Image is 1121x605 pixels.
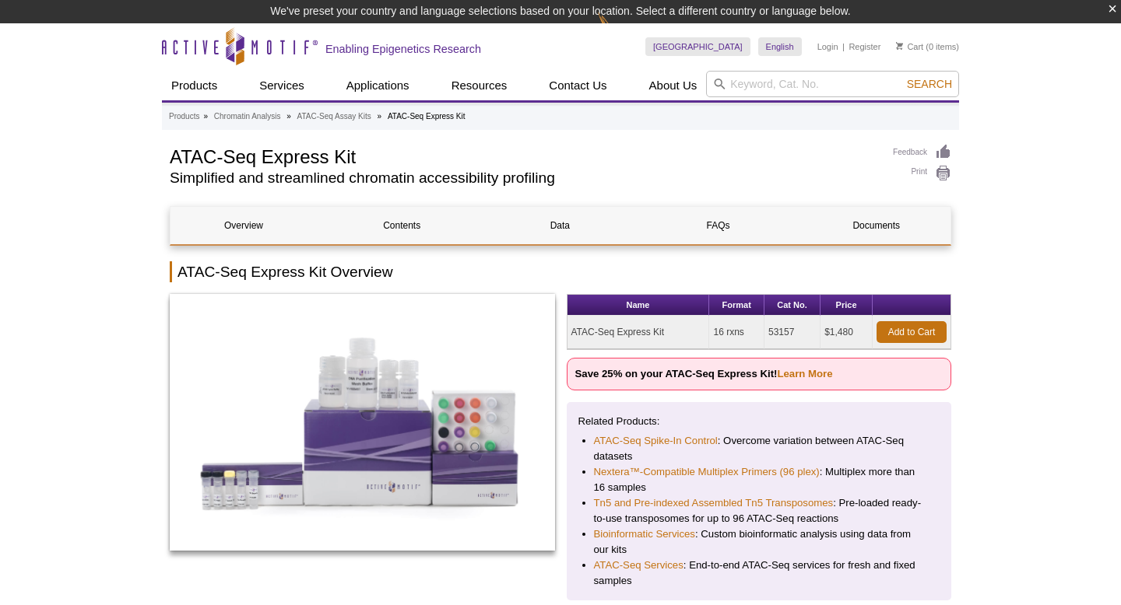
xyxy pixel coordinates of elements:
[896,42,903,50] img: Your Cart
[594,495,925,526] li: : Pre-loaded ready-to-use transposomes for up to 96 ATAC-Seq reactions
[442,71,517,100] a: Resources
[170,144,877,167] h1: ATAC-Seq Express Kit
[487,207,633,244] a: Data
[893,144,951,161] a: Feedback
[821,316,873,349] td: $1,480
[896,37,959,56] li: (0 items)
[706,71,959,97] input: Keyword, Cat. No.
[594,464,820,480] a: Nextera™-Compatible Multiplex Primers (96 plex)
[594,495,834,511] a: Tn5 and Pre-indexed Assembled Tn5 Transposomes
[329,207,475,244] a: Contents
[817,41,838,52] a: Login
[594,526,695,542] a: Bioinformatic Services
[764,295,821,316] th: Cat No.
[849,41,880,52] a: Register
[598,12,639,48] img: Change Here
[842,37,845,56] li: |
[709,316,764,349] td: 16 rxns
[594,433,925,464] li: : Overcome variation between ATAC-Seq datasets
[640,71,707,100] a: About Us
[568,295,710,316] th: Name
[170,294,555,551] img: ATAC-Seq Express Kit
[539,71,616,100] a: Contact Us
[325,42,481,56] h2: Enabling Epigenetics Research
[170,261,951,282] h2: ATAC-Seq Express Kit Overview
[594,526,925,558] li: : Custom bioinformatic analysis using data from our kits
[758,37,802,56] a: English
[645,37,750,56] a: [GEOGRAPHIC_DATA]
[203,112,208,121] li: »
[162,71,227,100] a: Products
[803,207,950,244] a: Documents
[893,165,951,182] a: Print
[170,207,317,244] a: Overview
[388,112,466,121] li: ATAC-Seq Express Kit
[907,78,952,90] span: Search
[286,112,291,121] li: »
[575,368,833,379] strong: Save 25% on your ATAC-Seq Express Kit!
[594,464,925,495] li: : Multiplex more than 16 samples
[645,207,792,244] a: FAQs
[250,71,314,100] a: Services
[764,316,821,349] td: 53157
[169,110,199,124] a: Products
[877,321,947,343] a: Add to Cart
[777,368,832,379] a: Learn More
[896,41,923,52] a: Cart
[594,558,683,573] a: ATAC-Seq Services
[337,71,419,100] a: Applications
[594,433,718,449] a: ATAC-Seq Spike-In Control
[578,414,940,429] p: Related Products:
[568,316,710,349] td: ATAC-Seq Express Kit
[297,110,371,124] a: ATAC-Seq Assay Kits
[594,558,925,589] li: : End-to-end ATAC-Seq services for fresh and fixed samples
[821,295,873,316] th: Price
[378,112,382,121] li: »
[902,77,957,91] button: Search
[214,110,281,124] a: Chromatin Analysis
[170,171,877,185] h2: Simplified and streamlined chromatin accessibility profiling
[709,295,764,316] th: Format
